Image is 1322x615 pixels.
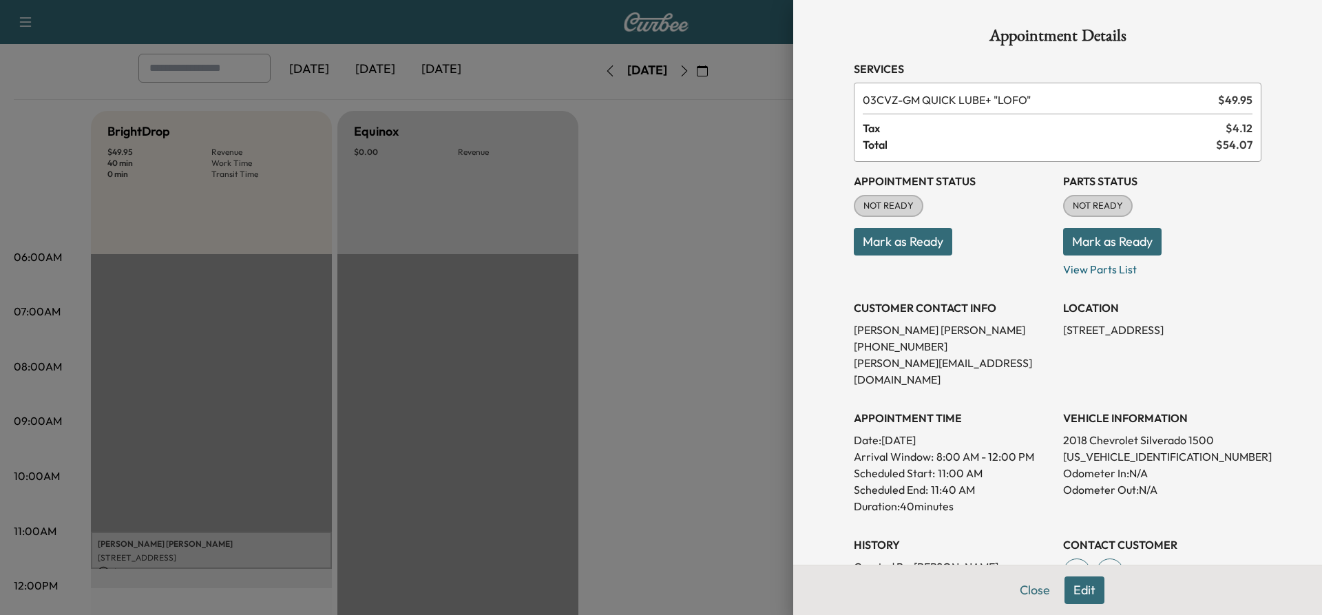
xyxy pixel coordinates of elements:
h3: CONTACT CUSTOMER [1063,536,1261,553]
h3: APPOINTMENT TIME [854,410,1052,426]
button: Mark as Ready [854,228,952,256]
span: 8:00 AM - 12:00 PM [936,448,1034,465]
h3: CUSTOMER CONTACT INFO [854,300,1052,316]
p: [US_VEHICLE_IDENTIFICATION_NUMBER] [1063,448,1261,465]
h3: Appointment Status [854,173,1052,189]
p: Odometer Out: N/A [1063,481,1261,498]
p: Created By : [PERSON_NAME] [854,559,1052,575]
h3: Parts Status [1063,173,1261,189]
h3: LOCATION [1063,300,1261,316]
p: Duration: 40 minutes [854,498,1052,514]
h1: Appointment Details [854,28,1261,50]
span: $ 49.95 [1218,92,1252,108]
h3: History [854,536,1052,553]
p: Date: [DATE] [854,432,1052,448]
p: Scheduled End: [854,481,928,498]
span: NOT READY [855,199,922,213]
p: [PERSON_NAME] [PERSON_NAME] [854,322,1052,338]
p: 11:40 AM [931,481,975,498]
p: Arrival Window: [854,448,1052,465]
button: Mark as Ready [1063,228,1162,256]
span: Total [863,136,1216,153]
span: Tax [863,120,1226,136]
button: Close [1011,576,1059,604]
span: $ 4.12 [1226,120,1252,136]
p: 11:00 AM [938,465,983,481]
p: [PHONE_NUMBER] [854,338,1052,355]
p: [STREET_ADDRESS] [1063,322,1261,338]
span: NOT READY [1064,199,1131,213]
p: View Parts List [1063,256,1261,278]
button: Edit [1064,576,1104,604]
h3: Services [854,61,1261,77]
span: GM QUICK LUBE+ "LOFO" [863,92,1213,108]
span: $ 54.07 [1216,136,1252,153]
p: [PERSON_NAME][EMAIL_ADDRESS][DOMAIN_NAME] [854,355,1052,388]
h3: VEHICLE INFORMATION [1063,410,1261,426]
p: Odometer In: N/A [1063,465,1261,481]
p: Scheduled Start: [854,465,935,481]
p: 2018 Chevrolet Silverado 1500 [1063,432,1261,448]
